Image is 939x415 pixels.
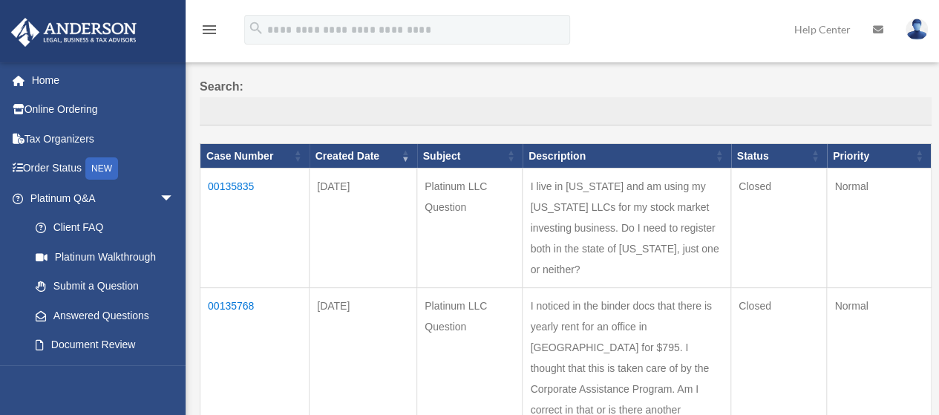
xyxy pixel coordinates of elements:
[21,330,189,360] a: Document Review
[200,169,310,288] td: 00135835
[523,169,731,288] td: I live in [US_STATE] and am using my [US_STATE] LLCs for my stock market investing business. Do I...
[21,272,189,301] a: Submit a Question
[827,143,932,169] th: Priority: activate to sort column ascending
[21,301,182,330] a: Answered Questions
[10,154,197,184] a: Order StatusNEW
[906,19,928,40] img: User Pic
[310,143,417,169] th: Created Date: activate to sort column ascending
[200,97,932,125] input: Search:
[21,242,189,272] a: Platinum Walkthrough
[523,143,731,169] th: Description: activate to sort column ascending
[248,20,264,36] i: search
[200,76,932,125] label: Search:
[10,95,197,125] a: Online Ordering
[731,169,827,288] td: Closed
[7,18,141,47] img: Anderson Advisors Platinum Portal
[10,65,197,95] a: Home
[200,26,218,39] a: menu
[21,213,189,243] a: Client FAQ
[310,169,417,288] td: [DATE]
[21,359,189,407] a: Platinum Knowledge Room
[10,183,189,213] a: Platinum Q&Aarrow_drop_down
[160,183,189,214] span: arrow_drop_down
[417,169,523,288] td: Platinum LLC Question
[731,143,827,169] th: Status: activate to sort column ascending
[417,143,523,169] th: Subject: activate to sort column ascending
[200,143,310,169] th: Case Number: activate to sort column ascending
[827,169,932,288] td: Normal
[200,21,218,39] i: menu
[10,124,197,154] a: Tax Organizers
[85,157,118,180] div: NEW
